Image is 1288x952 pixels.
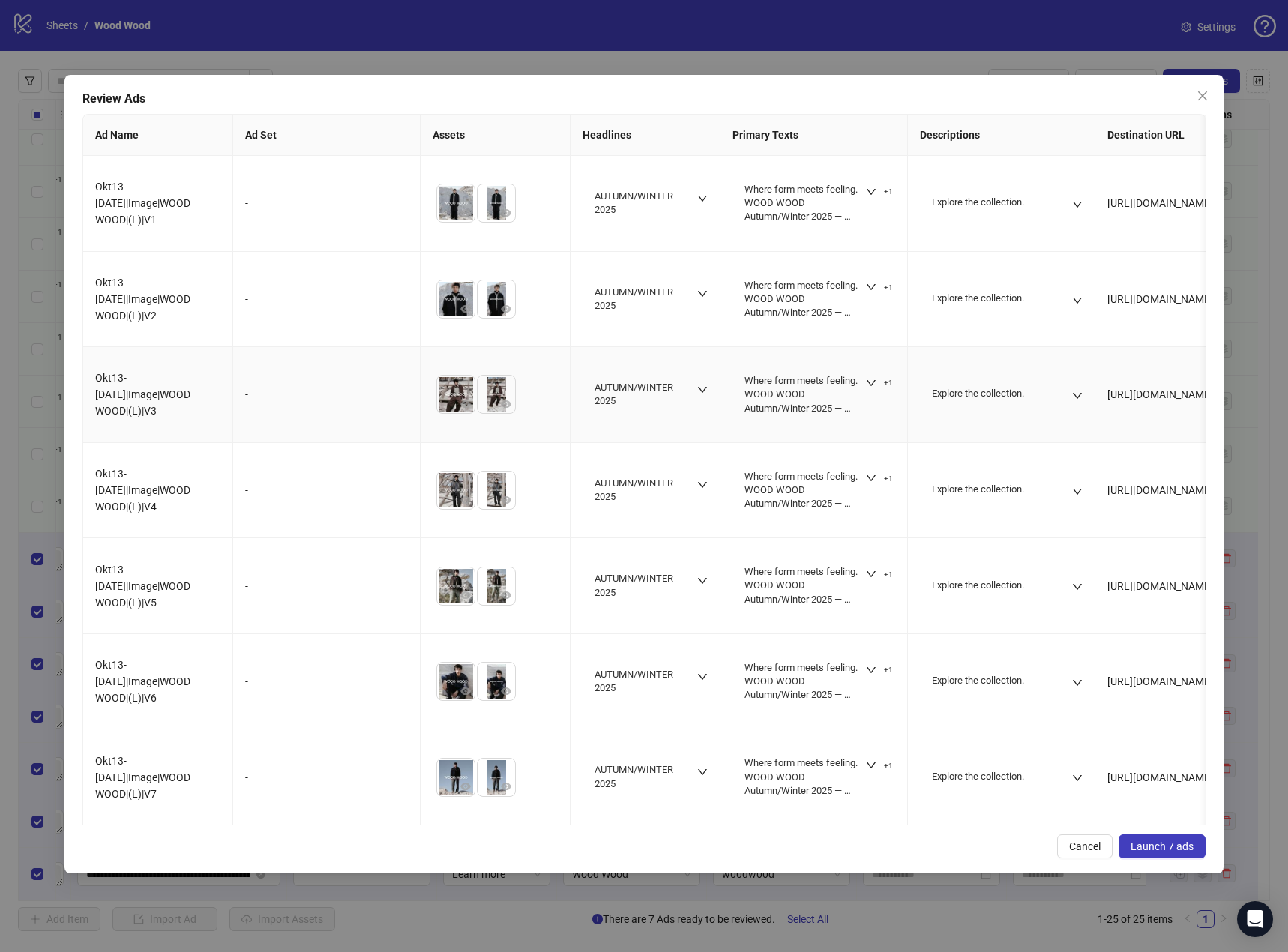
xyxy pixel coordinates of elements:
img: Asset 2 [478,759,515,796]
div: - [245,291,408,307]
span: Okt13-[DATE]|Image|WOOD WOOD|(L)|V5 [95,564,190,609]
span: Okt13-[DATE]|Image|WOOD WOOD|(L)|V6 [95,659,190,704]
span: eye [460,590,471,600]
img: Asset 2 [478,280,515,318]
span: [URL][DOMAIN_NAME] [1107,484,1213,496]
button: Cancel [1057,834,1113,858]
span: down [697,767,708,777]
span: down [697,576,708,586]
span: down [866,378,876,388]
button: Preview [457,682,475,700]
button: +1 [860,374,899,392]
span: down [866,473,876,483]
span: [URL][DOMAIN_NAME] [1107,580,1213,592]
span: Okt13-[DATE]|Image|WOOD WOOD|(L)|V4 [95,468,190,513]
button: Preview [497,682,515,700]
button: Preview [497,300,515,318]
span: +1 [884,379,893,388]
span: down [866,569,876,579]
span: down [1072,295,1083,306]
span: eye [501,686,511,696]
button: Preview [497,395,515,413]
img: Asset 2 [478,376,515,413]
span: Okt13-[DATE]|Image|WOOD WOOD|(L)|V3 [95,372,190,417]
span: +1 [884,666,893,675]
div: Review Ads [82,90,1206,108]
button: Preview [497,491,515,509]
img: Asset 1 [437,280,475,318]
button: Close [1191,84,1215,108]
button: Preview [457,204,475,222]
button: Preview [497,587,515,605]
div: Where form meets feeling. WOOD WOOD Autumn/Winter 2025 — made for the rhythm of modern life. [744,661,865,702]
th: Ad Set [233,115,421,156]
div: - [245,769,408,786]
button: Preview [457,587,475,605]
span: [URL][DOMAIN_NAME] [1107,771,1213,783]
span: down [697,289,708,299]
button: Launch 7 ads [1119,834,1206,858]
button: +1 [860,756,899,774]
span: eye [460,781,471,792]
span: +1 [884,475,893,483]
div: Explore the collection. [932,387,1024,400]
span: down [866,187,876,197]
button: +1 [860,470,899,488]
img: Asset 2 [478,663,515,700]
span: down [697,193,708,204]
span: down [866,760,876,771]
span: +1 [884,283,893,292]
img: Asset 1 [437,184,475,222]
span: Okt13-[DATE]|Image|WOOD WOOD|(L)|V1 [95,181,190,226]
span: down [1072,486,1083,497]
div: AUTUMN/WINTER 2025 [595,477,678,504]
img: Asset 1 [437,376,475,413]
th: Primary Texts [720,115,908,156]
div: - [245,195,408,211]
img: Asset 1 [437,472,475,509]
div: - [245,482,408,498]
button: Preview [457,395,475,413]
div: AUTUMN/WINTER 2025 [595,190,678,217]
button: +1 [860,183,899,201]
span: eye [501,304,511,314]
span: Okt13-[DATE]|Image|WOOD WOOD|(L)|V2 [95,277,190,322]
div: AUTUMN/WINTER 2025 [595,286,678,313]
div: - [245,386,408,403]
img: Asset 1 [437,759,475,796]
div: AUTUMN/WINTER 2025 [595,572,678,599]
span: eye [460,208,471,218]
div: Explore the collection. [932,579,1024,592]
span: [URL][DOMAIN_NAME] [1107,388,1213,400]
div: Explore the collection. [932,196,1024,209]
th: Destination URL [1095,115,1274,156]
span: [URL][DOMAIN_NAME] [1107,293,1213,305]
span: +1 [884,570,893,579]
span: down [697,385,708,395]
span: down [697,480,708,490]
span: Launch 7 ads [1131,840,1194,852]
div: AUTUMN/WINTER 2025 [595,668,678,695]
span: Okt13-[DATE]|Image|WOOD WOOD|(L)|V7 [95,755,190,800]
img: Asset 2 [478,472,515,509]
div: Where form meets feeling. WOOD WOOD Autumn/Winter 2025 — made for the rhythm of modern life. [744,565,865,606]
button: Preview [457,491,475,509]
div: Explore the collection. [932,770,1024,783]
div: Open Intercom Messenger [1237,901,1273,937]
span: eye [501,399,511,409]
span: +1 [884,187,893,196]
th: Ad Name [83,115,233,156]
span: down [697,672,708,682]
span: down [1072,773,1083,783]
th: Headlines [571,115,720,156]
button: Preview [497,778,515,796]
span: down [1072,391,1083,401]
div: AUTUMN/WINTER 2025 [595,381,678,408]
th: Assets [421,115,571,156]
div: Explore the collection. [932,483,1024,496]
span: eye [460,304,471,314]
span: Cancel [1069,840,1101,852]
span: down [1072,678,1083,688]
div: Where form meets feeling. WOOD WOOD Autumn/Winter 2025 — made for the rhythm of modern life. [744,470,865,511]
span: eye [460,495,471,505]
